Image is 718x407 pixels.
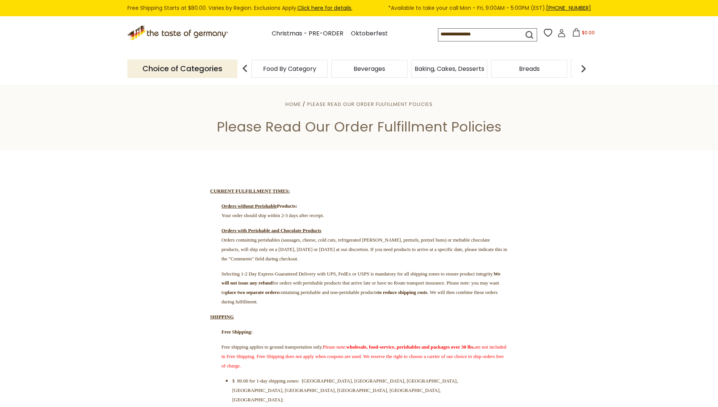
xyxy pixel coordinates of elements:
[519,66,540,72] a: Breads
[297,4,352,12] a: Click here for details.
[388,4,591,12] span: *Available to take your call Mon - Fri, 9:00AM - 5:00PM (EST).
[210,188,290,194] strong: CURRENT FULFILLMENT TIMES:
[127,4,591,12] div: Free Shipping Starts at $80.00. Varies by Region. Exclusions Apply.
[222,237,507,262] span: Orders containing perishables (sausages, cheese, cold cuts, refrigerated [PERSON_NAME], pretzels,...
[567,28,599,40] button: $0.00
[232,378,458,402] span: $ 80.00 for 1-day shipping zones: [GEOGRAPHIC_DATA], [GEOGRAPHIC_DATA], [GEOGRAPHIC_DATA], [GEOGR...
[576,61,591,76] img: next arrow
[23,118,695,135] h1: Please Read Our Order Fulfillment Policies
[354,66,385,72] a: Beverages
[210,314,234,320] strong: SHIPPING
[222,344,507,369] span: Please note: are not included in Free Shipping. Free Shipping does not apply when coupons are use...
[222,228,321,233] span: Orders with Perishable and Chocolate Products
[222,271,501,305] span: for orders with perishable products that arrive late or have no Route transport insurance. Please...
[277,203,297,209] strong: Products:
[237,61,253,76] img: previous arrow
[307,101,433,108] a: Please Read Our Order Fulfillment Policies
[582,29,595,36] span: $0.00
[222,344,507,369] span: Free shipping applies to ground transportation only.
[222,271,501,286] strong: We will not issue any refund
[222,213,324,218] span: Your order should ship within 2-3 days after receipt.
[346,344,475,350] strong: wholesale, food-service, perishables and packages over 30 lbs.
[222,271,501,305] span: Selecting 1-2 Day Express Guaranteed Delivery with UPS, FedEx or USPS is mandatory for all shippi...
[222,203,277,209] strong: Orders without Perishable
[546,4,591,12] a: [PHONE_NUMBER]
[351,29,388,39] a: Oktoberfest
[285,101,301,108] a: Home
[225,289,279,295] strong: place two separate orders
[263,66,316,72] a: Food By Category
[222,329,253,335] span: Free Shipping:
[378,289,427,295] strong: to reduce shipping costs
[415,66,484,72] a: Baking, Cakes, Desserts
[272,29,343,39] a: Christmas - PRE-ORDER
[127,60,237,78] p: Choice of Categories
